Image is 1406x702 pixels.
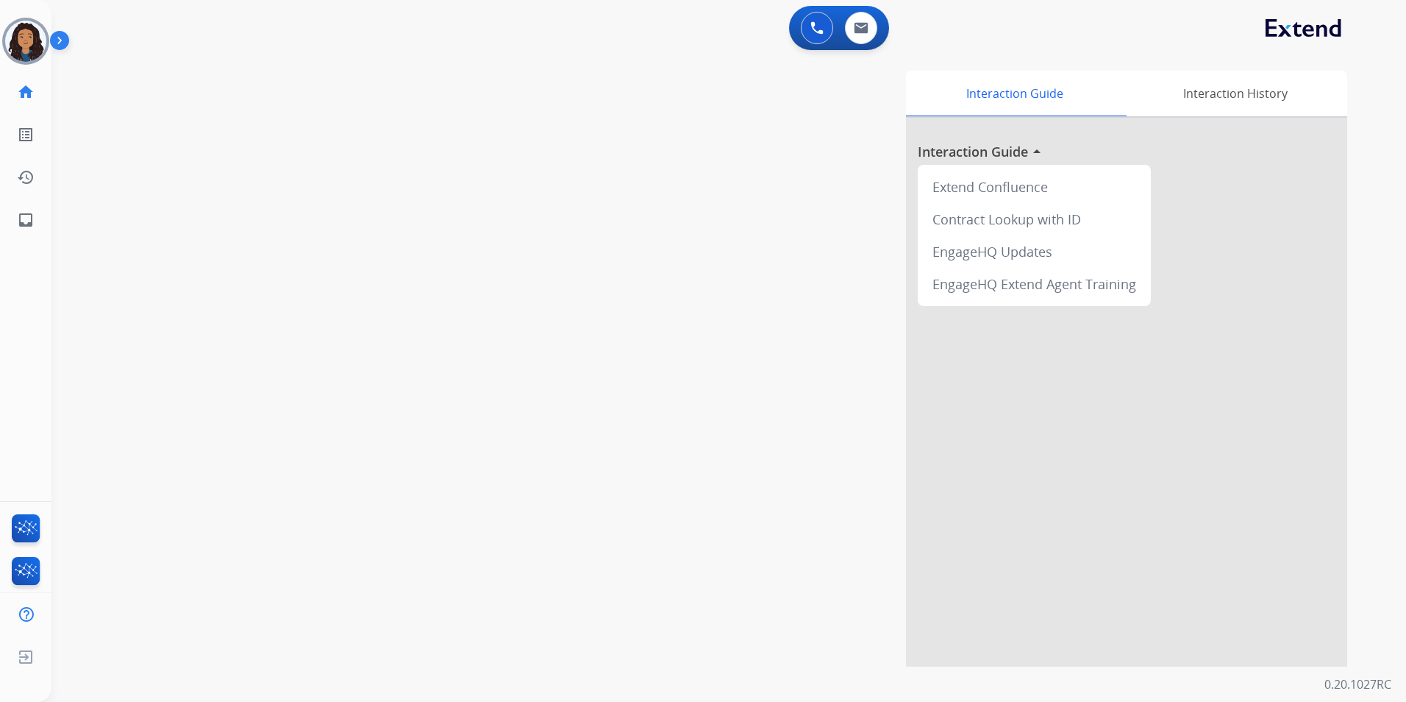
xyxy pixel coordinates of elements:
[1324,676,1391,693] p: 0.20.1027RC
[17,211,35,229] mat-icon: inbox
[17,83,35,101] mat-icon: home
[924,235,1145,268] div: EngageHQ Updates
[924,203,1145,235] div: Contract Lookup with ID
[906,71,1123,116] div: Interaction Guide
[5,21,46,62] img: avatar
[924,171,1145,203] div: Extend Confluence
[1123,71,1347,116] div: Interaction History
[924,268,1145,300] div: EngageHQ Extend Agent Training
[17,126,35,143] mat-icon: list_alt
[17,169,35,186] mat-icon: history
